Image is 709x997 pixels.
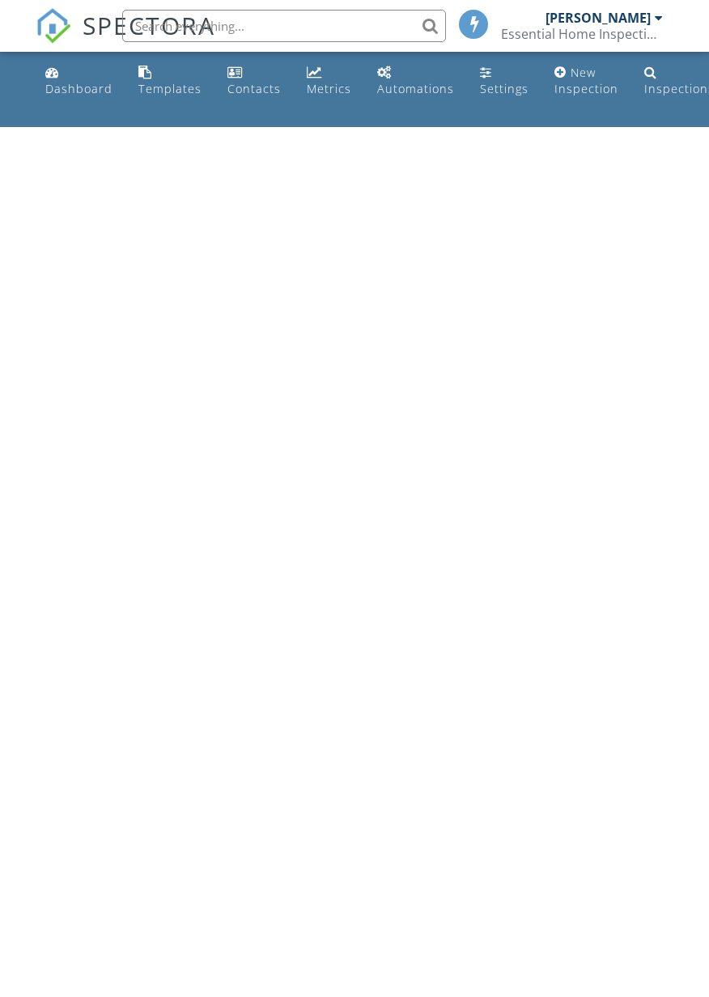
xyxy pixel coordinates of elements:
div: Automations [377,81,454,96]
div: Contacts [227,81,281,96]
div: New Inspection [554,65,618,96]
div: [PERSON_NAME] [546,10,651,26]
a: Dashboard [39,58,119,104]
a: Automations (Basic) [371,58,461,104]
a: SPECTORA [36,22,215,56]
a: Templates [132,58,208,104]
a: Metrics [300,58,358,104]
div: Templates [138,81,202,96]
a: Settings [473,58,535,104]
a: Contacts [221,58,287,104]
a: New Inspection [548,58,625,104]
div: Dashboard [45,81,113,96]
span: SPECTORA [83,8,215,42]
img: The Best Home Inspection Software - Spectora [36,8,71,44]
div: Essential Home Inspections LLC [501,26,663,42]
input: Search everything... [122,10,446,42]
div: Metrics [307,81,351,96]
div: Settings [480,81,529,96]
